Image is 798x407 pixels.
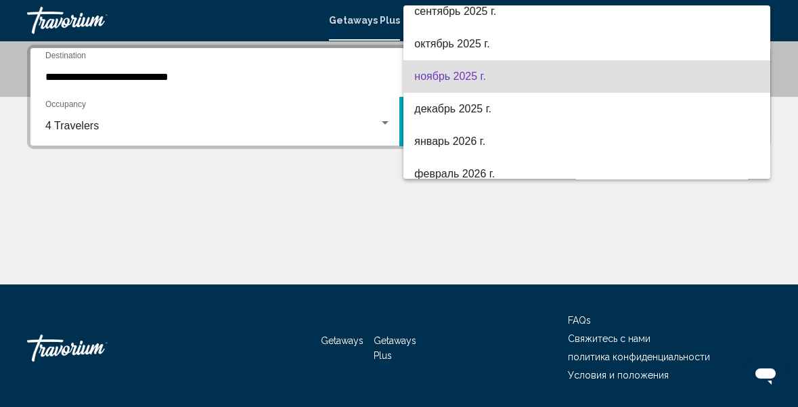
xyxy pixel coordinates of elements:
[414,125,759,158] span: январь 2026 г.
[414,60,759,93] span: ноябрь 2025 г.
[414,158,759,190] span: февраль 2026 г.
[414,93,759,125] span: декабрь 2025 г.
[414,28,759,60] span: октябрь 2025 г.
[744,353,787,396] iframe: Кнопка запуска окна обмена сообщениями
